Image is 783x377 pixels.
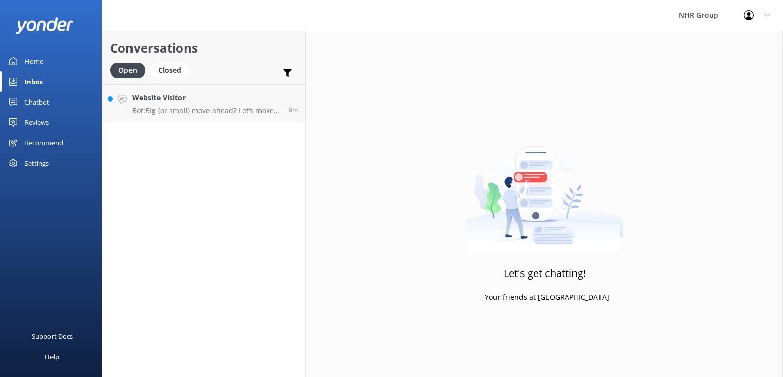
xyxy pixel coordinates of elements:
[24,92,49,112] div: Chatbot
[150,63,189,78] div: Closed
[15,17,74,34] img: yonder-white-logo.png
[150,64,194,76] a: Closed
[32,326,73,346] div: Support Docs
[132,106,281,115] p: Bot: Big (or small) move ahead? Let’s make sure you’ve got the right wheels. Take our quick quiz ...
[24,71,43,92] div: Inbox
[110,64,150,76] a: Open
[110,38,298,58] h2: Conversations
[504,265,586,282] h3: Let's get chatting!
[45,346,59,367] div: Help
[24,133,63,153] div: Recommend
[24,153,49,173] div: Settings
[132,92,281,104] h4: Website Visitor
[466,125,623,253] img: artwork of a man stealing a conversation from at giant smartphone
[24,51,43,71] div: Home
[480,292,609,303] p: - Your friends at [GEOGRAPHIC_DATA]
[24,112,49,133] div: Reviews
[102,84,305,122] a: Website VisitorBot:Big (or small) move ahead? Let’s make sure you’ve got the right wheels. Take o...
[110,63,145,78] div: Open
[289,106,298,114] span: Sep 17 2025 01:39pm (UTC +12:00) Pacific/Auckland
